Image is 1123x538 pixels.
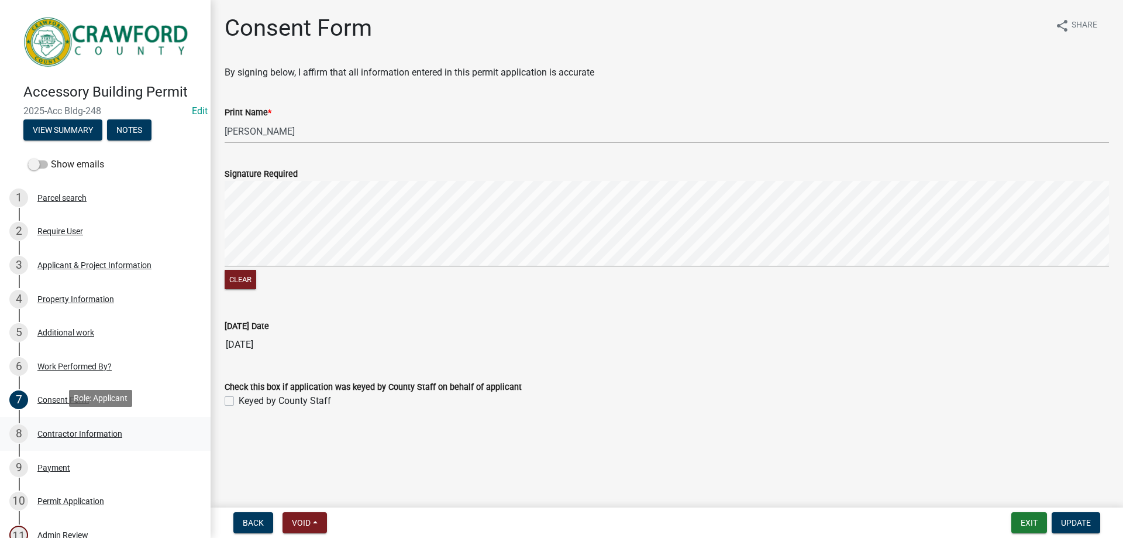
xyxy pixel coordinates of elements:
wm-modal-confirm: Summary [23,126,102,135]
div: 5 [9,323,28,342]
div: Consent Form [37,396,89,404]
div: 3 [9,256,28,275]
div: Require User [37,227,83,235]
span: 2025-Acc Bldg-248 [23,105,187,116]
button: Clear [225,270,256,289]
div: Role: Applicant [69,390,132,407]
button: Notes [107,119,151,141]
label: Signature Required [225,170,298,179]
p: By signing below, I affirm that all information entered in this permit application is accurate [225,66,1109,80]
div: Parcel search [37,194,87,202]
span: Back [243,518,264,527]
button: Void [283,512,327,533]
div: Permit Application [37,497,104,505]
div: 4 [9,290,28,309]
div: Payment [37,464,70,472]
div: 1 [9,189,28,207]
h1: Consent Form [225,14,372,42]
label: [DATE] Date [225,323,269,331]
div: Applicant & Project Information [37,261,151,269]
div: 7 [9,390,28,409]
img: Crawford County, Georgia [23,12,192,71]
div: 8 [9,424,28,443]
span: Void [292,518,311,527]
label: Show emails [28,157,104,172]
div: 6 [9,357,28,376]
div: Property Information [37,295,114,303]
span: Share [1072,19,1097,33]
div: 2 [9,222,28,241]
i: share [1055,19,1069,33]
label: Print Name [225,109,271,117]
wm-modal-confirm: Notes [107,126,151,135]
label: Check this box if application was keyed by County Staff on behalf of applicant [225,383,522,392]
button: Exit [1011,512,1047,533]
wm-modal-confirm: Edit Application Number [192,105,208,116]
h4: Accessory Building Permit [23,84,201,101]
div: Work Performed By? [37,362,112,371]
div: 9 [9,458,28,477]
button: View Summary [23,119,102,141]
button: Update [1052,512,1100,533]
div: Additional work [37,328,94,337]
button: shareShare [1046,14,1107,37]
div: Contractor Information [37,430,122,438]
span: Update [1061,518,1091,527]
label: Keyed by County Staff [239,394,331,408]
button: Back [233,512,273,533]
a: Edit [192,105,208,116]
div: 10 [9,492,28,510]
